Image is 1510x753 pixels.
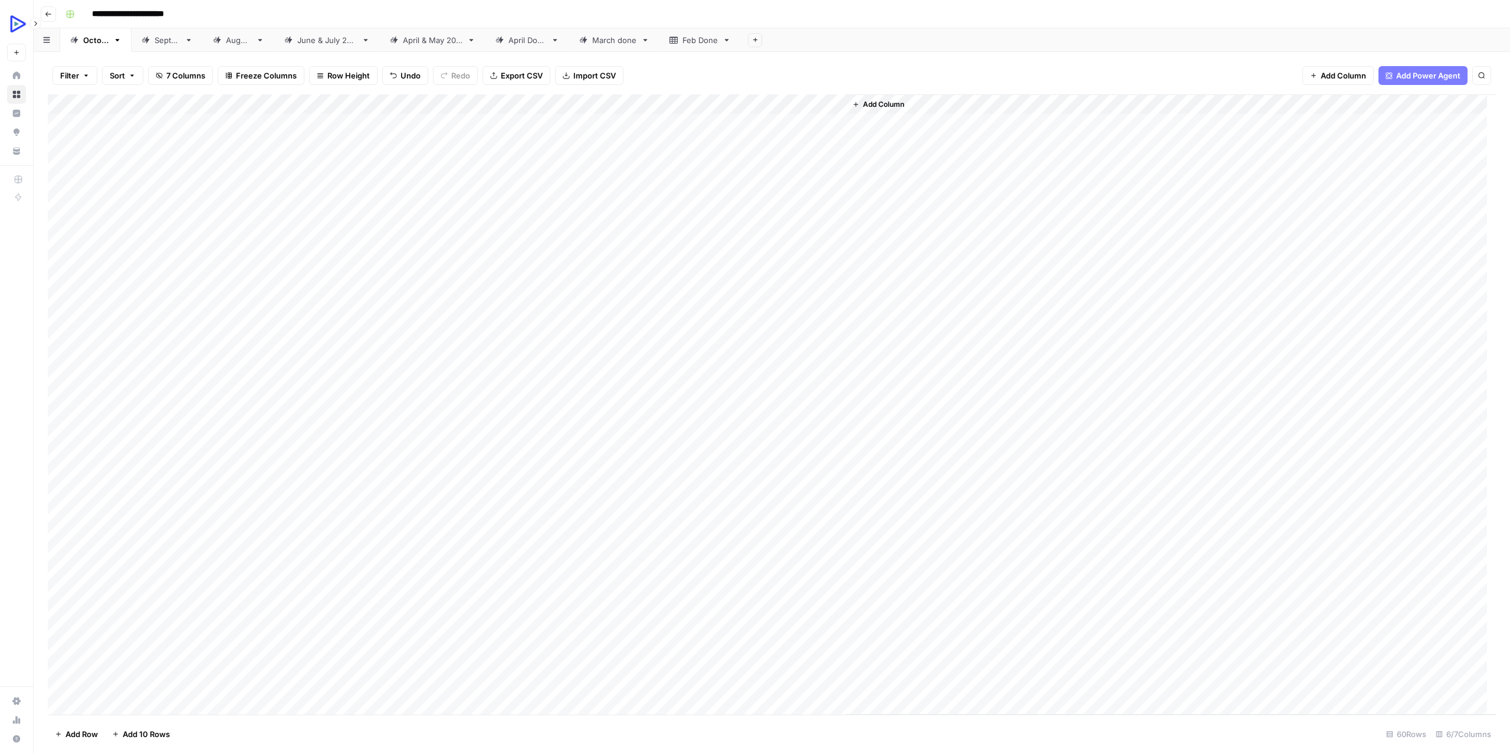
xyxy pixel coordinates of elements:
[203,28,274,52] a: [DATE]
[382,66,428,85] button: Undo
[236,70,297,81] span: Freeze Columns
[555,66,623,85] button: Import CSV
[569,28,659,52] a: March done
[592,34,636,46] div: March done
[863,99,904,110] span: Add Column
[148,66,213,85] button: 7 Columns
[682,34,718,46] div: Feb Done
[83,34,109,46] div: [DATE]
[7,142,26,161] a: Your Data
[485,28,569,52] a: April Done
[573,70,616,81] span: Import CSV
[1431,725,1496,744] div: 6/7 Columns
[7,711,26,729] a: Usage
[155,34,180,46] div: [DATE]
[7,85,26,104] a: Browse
[52,66,97,85] button: Filter
[848,97,909,112] button: Add Column
[1396,70,1460,81] span: Add Power Agent
[482,66,550,85] button: Export CSV
[501,70,543,81] span: Export CSV
[7,104,26,123] a: Insights
[327,70,370,81] span: Row Height
[48,725,105,744] button: Add Row
[380,28,485,52] a: [DATE] & [DATE]
[110,70,125,81] span: Sort
[433,66,478,85] button: Redo
[1302,66,1374,85] button: Add Column
[659,28,741,52] a: Feb Done
[226,34,251,46] div: [DATE]
[60,28,132,52] a: [DATE]
[65,728,98,740] span: Add Row
[7,729,26,748] button: Help + Support
[297,34,357,46] div: [DATE] & [DATE]
[309,66,377,85] button: Row Height
[1381,725,1431,744] div: 60 Rows
[401,70,421,81] span: Undo
[1321,70,1366,81] span: Add Column
[1378,66,1468,85] button: Add Power Agent
[218,66,304,85] button: Freeze Columns
[7,9,26,39] button: Workspace: OpenReplay
[105,725,177,744] button: Add 10 Rows
[274,28,380,52] a: [DATE] & [DATE]
[7,692,26,711] a: Settings
[166,70,205,81] span: 7 Columns
[102,66,143,85] button: Sort
[403,34,462,46] div: [DATE] & [DATE]
[508,34,546,46] div: April Done
[451,70,470,81] span: Redo
[60,70,79,81] span: Filter
[7,123,26,142] a: Opportunities
[132,28,203,52] a: [DATE]
[7,14,28,35] img: OpenReplay Logo
[7,66,26,85] a: Home
[123,728,170,740] span: Add 10 Rows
